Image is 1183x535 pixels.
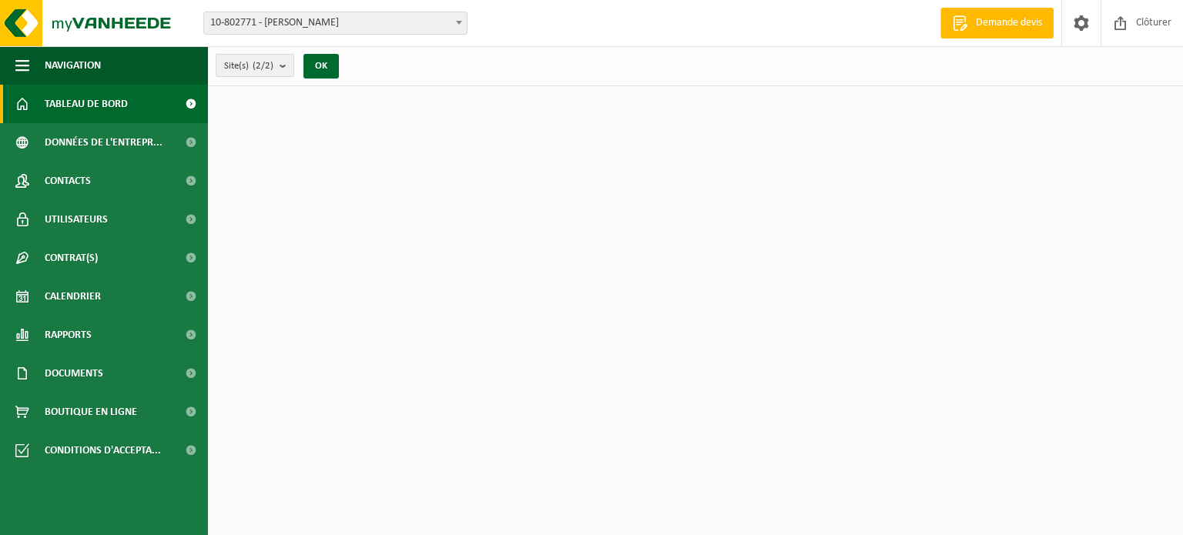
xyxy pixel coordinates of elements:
span: 10-802771 - PEETERS CEDRIC - BONCELLES [203,12,468,35]
count: (2/2) [253,61,273,71]
span: Documents [45,354,103,393]
span: Calendrier [45,277,101,316]
button: Site(s)(2/2) [216,54,294,77]
span: Tableau de bord [45,85,128,123]
a: Demande devis [940,8,1054,38]
span: Données de l'entrepr... [45,123,163,162]
button: OK [303,54,339,79]
span: 10-802771 - PEETERS CEDRIC - BONCELLES [204,12,467,34]
span: Contacts [45,162,91,200]
span: Boutique en ligne [45,393,137,431]
span: Conditions d'accepta... [45,431,161,470]
span: Site(s) [224,55,273,78]
span: Contrat(s) [45,239,98,277]
span: Utilisateurs [45,200,108,239]
span: Demande devis [972,15,1046,31]
span: Navigation [45,46,101,85]
span: Rapports [45,316,92,354]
